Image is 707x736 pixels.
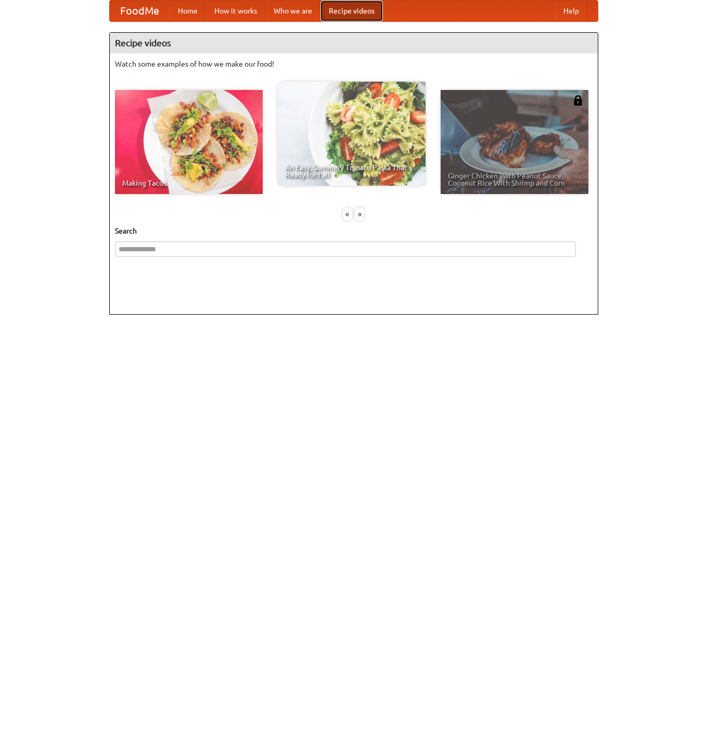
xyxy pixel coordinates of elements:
div: « [343,208,352,221]
a: FoodMe [110,1,170,21]
p: Watch some examples of how we make our food! [115,59,593,69]
h5: Search [115,226,593,236]
a: Help [555,1,587,21]
a: Home [170,1,206,21]
a: How it works [206,1,265,21]
a: Recipe videos [320,1,383,21]
h4: Recipe videos [110,33,598,54]
span: Making Tacos [122,179,255,187]
a: Who we are [265,1,320,21]
div: » [355,208,364,221]
span: An Easy, Summery Tomato Pasta That's Ready for Fall [285,164,418,178]
a: An Easy, Summery Tomato Pasta That's Ready for Fall [278,82,426,186]
a: Making Tacos [115,90,263,194]
img: 483408.png [573,95,583,106]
